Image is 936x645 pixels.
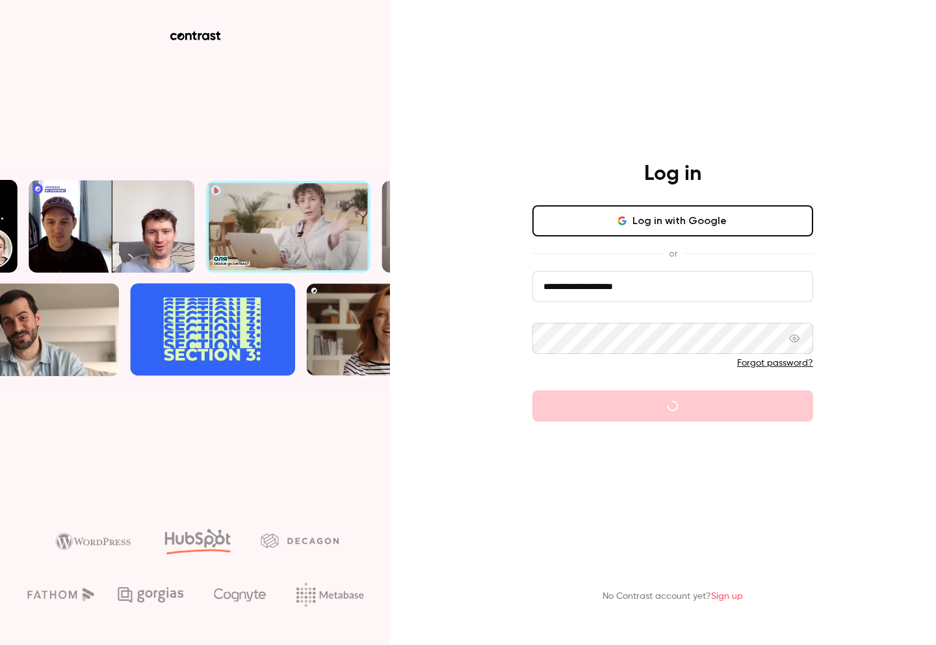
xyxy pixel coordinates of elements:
h4: Log in [644,161,701,187]
a: Sign up [711,592,743,601]
span: or [662,247,684,260]
button: Log in with Google [532,205,813,236]
p: No Contrast account yet? [603,590,743,603]
a: Forgot password? [737,359,813,368]
img: decagon [261,533,339,548]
